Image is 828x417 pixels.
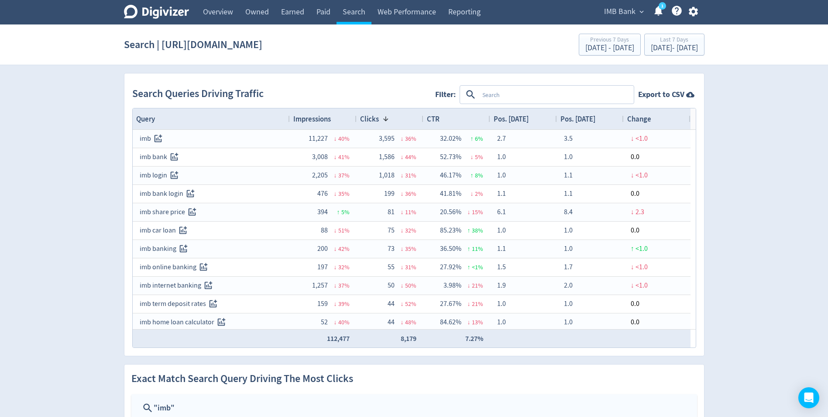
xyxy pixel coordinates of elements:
[465,334,483,343] span: 7.27%
[651,37,698,44] div: Last 7 Days
[360,114,379,124] span: Clicks
[631,153,639,161] span: 0.0
[636,281,648,290] span: <1.0
[334,135,337,142] span: ↓
[467,300,471,308] span: ↓
[631,244,634,253] span: ↑
[631,281,634,290] span: ↓
[338,318,350,326] span: 40 %
[401,171,404,179] span: ↓
[334,171,337,179] span: ↓
[471,171,474,179] span: ↑
[472,318,483,326] span: 13 %
[132,87,268,101] h2: Search Queries Driving Traffic
[388,281,395,290] span: 50
[440,226,461,235] span: 85.23%
[338,190,350,198] span: 35 %
[201,278,216,293] button: Track this search query
[631,134,634,143] span: ↓
[471,190,474,198] span: ↓
[185,205,199,219] button: Track this search query
[564,171,573,180] span: 1.1
[379,134,395,143] span: 3,595
[312,153,328,161] span: 3,008
[140,222,283,239] div: imb car loan
[585,37,634,44] div: Previous 7 Days
[471,153,474,161] span: ↓
[440,134,461,143] span: 32.02%
[321,226,328,235] span: 88
[388,318,395,327] span: 44
[405,190,416,198] span: 36 %
[401,153,404,161] span: ↓
[440,171,461,180] span: 46.17%
[644,34,704,56] button: Last 7 Days[DATE]- [DATE]
[317,208,328,216] span: 394
[151,132,165,146] button: Track this search query
[401,208,404,216] span: ↓
[564,153,573,161] span: 1.0
[293,114,331,124] span: Impressions
[475,153,483,161] span: 5 %
[140,167,283,184] div: imb login
[467,245,471,253] span: ↑
[564,299,573,308] span: 1.0
[636,171,648,180] span: <1.0
[497,318,506,327] span: 1.0
[214,315,229,330] button: Track this search query
[472,245,483,253] span: 11 %
[494,114,529,124] span: Pos. [DATE]
[388,208,395,216] span: 81
[317,189,328,198] span: 476
[334,245,337,253] span: ↓
[140,259,283,276] div: imb online banking
[379,171,395,180] span: 1,018
[497,226,506,235] span: 1.0
[564,134,573,143] span: 3.5
[401,318,404,326] span: ↓
[472,281,483,289] span: 21 %
[497,263,506,271] span: 1.5
[140,295,283,313] div: imb term deposit rates
[140,314,283,331] div: imb home loan calculator
[440,299,461,308] span: 27.67%
[334,318,337,326] span: ↓
[338,226,350,234] span: 51 %
[471,135,474,142] span: ↑
[176,242,191,256] button: Track this search query
[206,297,220,311] button: Track this search query
[401,300,404,308] span: ↓
[379,153,395,161] span: 1,586
[601,5,646,19] button: IMB Bank
[564,189,573,198] span: 1.1
[140,185,283,202] div: imb bank login
[472,226,483,234] span: 38 %
[497,134,506,143] span: 2.7
[338,153,350,161] span: 41 %
[651,44,698,52] div: [DATE] - [DATE]
[467,208,471,216] span: ↓
[384,189,395,198] span: 199
[497,299,506,308] span: 1.0
[131,372,353,386] h2: Exact Match Search Query Driving The Most Clicks
[638,89,684,100] strong: Export to CSV
[440,208,461,216] span: 20.56%
[401,245,404,253] span: ↓
[497,244,506,253] span: 1.1
[183,187,198,201] button: Track this search query
[636,208,644,216] span: 2.3
[631,189,639,198] span: 0.0
[798,387,819,408] div: Open Intercom Messenger
[196,260,211,275] button: Track this search query
[427,114,440,124] span: CTR
[124,31,262,59] h1: Search | [URL][DOMAIN_NAME]
[405,226,416,234] span: 32 %
[631,299,639,308] span: 0.0
[334,281,337,289] span: ↓
[405,263,416,271] span: 31 %
[405,135,416,142] span: 36 %
[467,281,471,289] span: ↓
[401,226,404,234] span: ↓
[604,5,636,19] span: IMB Bank
[405,153,416,161] span: 44 %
